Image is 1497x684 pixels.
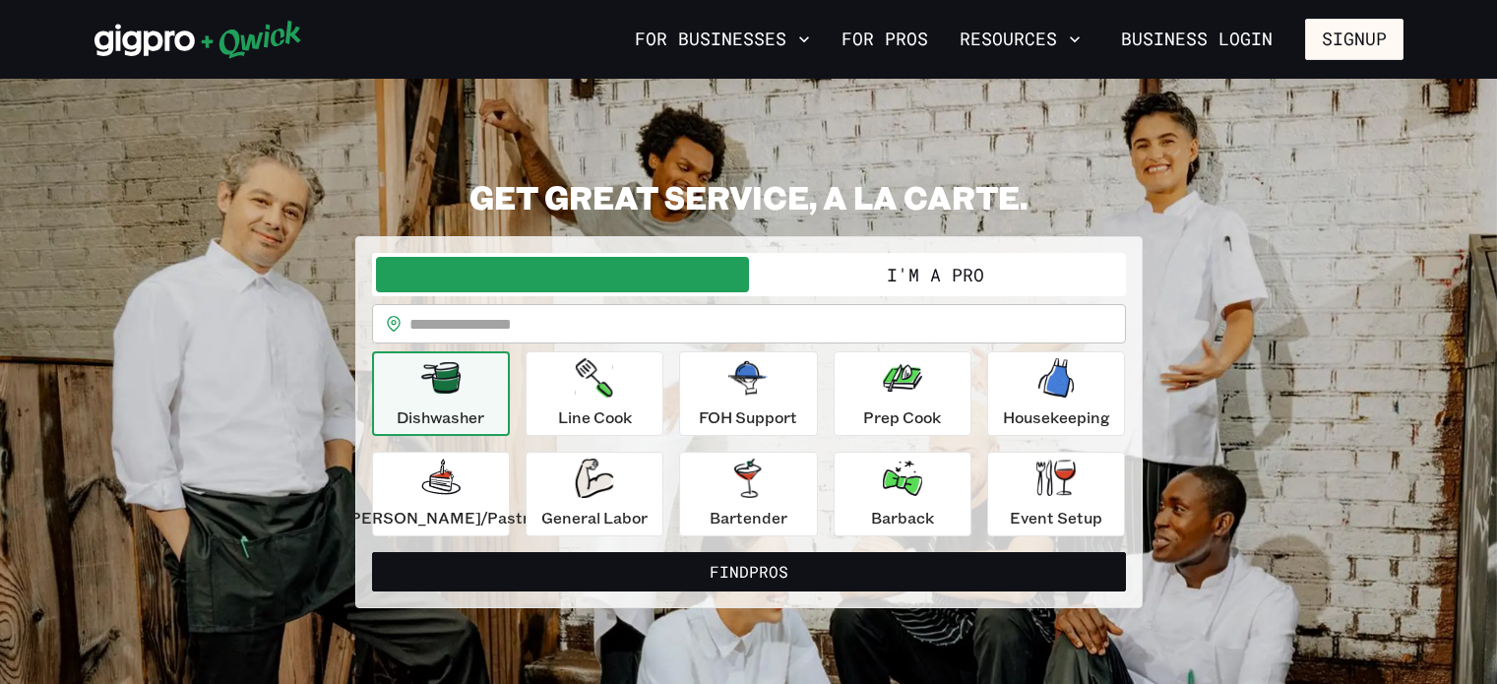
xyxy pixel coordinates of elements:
[1305,19,1403,60] button: Signup
[710,506,787,529] p: Bartender
[558,405,632,429] p: Line Cook
[863,405,941,429] p: Prep Cook
[1104,19,1289,60] a: Business Login
[526,351,663,436] button: Line Cook
[526,452,663,536] button: General Labor
[834,452,971,536] button: Barback
[397,405,484,429] p: Dishwasher
[834,351,971,436] button: Prep Cook
[952,23,1089,56] button: Resources
[541,506,648,529] p: General Labor
[987,452,1125,536] button: Event Setup
[699,405,797,429] p: FOH Support
[749,257,1122,292] button: I'm a Pro
[376,257,749,292] button: I'm a Business
[344,506,537,529] p: [PERSON_NAME]/Pastry
[372,452,510,536] button: [PERSON_NAME]/Pastry
[871,506,934,529] p: Barback
[987,351,1125,436] button: Housekeeping
[355,177,1143,217] h2: GET GREAT SERVICE, A LA CARTE.
[679,351,817,436] button: FOH Support
[1003,405,1110,429] p: Housekeeping
[834,23,936,56] a: For Pros
[372,552,1126,591] button: FindPros
[627,23,818,56] button: For Businesses
[372,351,510,436] button: Dishwasher
[679,452,817,536] button: Bartender
[1010,506,1102,529] p: Event Setup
